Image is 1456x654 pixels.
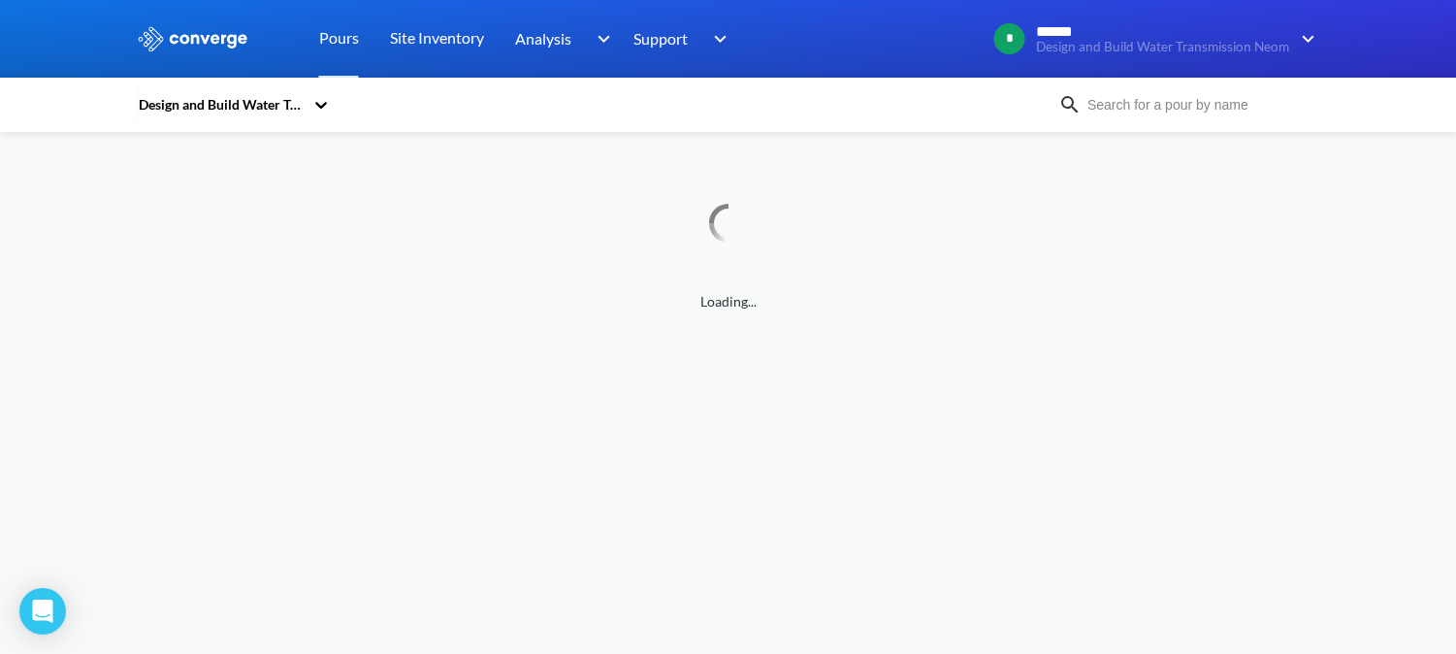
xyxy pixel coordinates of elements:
[633,26,688,50] span: Support
[515,26,571,50] span: Analysis
[584,27,615,50] img: downArrow.svg
[1058,93,1082,116] img: icon-search.svg
[19,588,66,635] div: Open Intercom Messenger
[137,26,249,51] img: logo_ewhite.svg
[1082,94,1316,115] input: Search for a pour by name
[1289,27,1320,50] img: downArrow.svg
[701,27,732,50] img: downArrow.svg
[137,94,304,115] div: Design and Build Water Transmission Neom
[137,291,1320,312] span: Loading...
[1036,40,1289,54] span: Design and Build Water Transmission Neom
